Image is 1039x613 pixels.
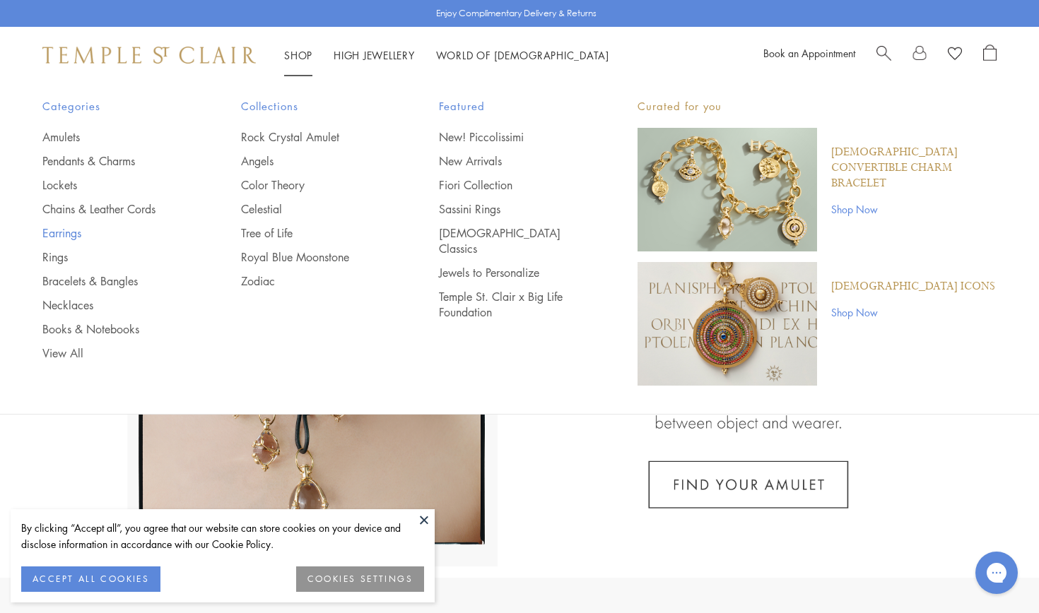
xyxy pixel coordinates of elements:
[42,129,184,145] a: Amulets
[296,566,424,592] button: COOKIES SETTINGS
[241,225,383,241] a: Tree of Life
[42,153,184,169] a: Pendants & Charms
[42,177,184,193] a: Lockets
[21,566,160,592] button: ACCEPT ALL COOKIES
[334,48,415,62] a: High JewelleryHigh Jewellery
[831,145,997,191] a: [DEMOGRAPHIC_DATA] Convertible Charm Bracelet
[983,44,997,66] a: Open Shopping Bag
[831,304,995,320] a: Shop Now
[831,201,997,217] a: Shop Now
[241,249,383,265] a: Royal Blue Moonstone
[21,520,424,552] div: By clicking “Accept all”, you agree that our website can store cookies on your device and disclos...
[439,225,581,256] a: [DEMOGRAPHIC_DATA] Classics
[439,129,581,145] a: New! Piccolissimi
[638,97,997,115] p: Curated for you
[948,44,962,66] a: View Wishlist
[42,345,184,361] a: View All
[439,153,581,169] a: New Arrivals
[42,47,256,64] img: Temple St. Clair
[284,48,312,62] a: ShopShop
[241,273,383,289] a: Zodiac
[42,249,184,265] a: Rings
[42,201,184,217] a: Chains & Leather Cords
[241,129,383,145] a: Rock Crystal Amulet
[831,279,995,294] a: [DEMOGRAPHIC_DATA] Icons
[42,225,184,241] a: Earrings
[284,47,609,64] nav: Main navigation
[42,297,184,313] a: Necklaces
[241,153,383,169] a: Angels
[436,6,597,20] p: Enjoy Complimentary Delivery & Returns
[241,177,383,193] a: Color Theory
[241,97,383,115] span: Collections
[436,48,609,62] a: World of [DEMOGRAPHIC_DATA]World of [DEMOGRAPHIC_DATA]
[439,97,581,115] span: Featured
[968,547,1025,599] iframe: Gorgias live chat messenger
[439,289,581,320] a: Temple St. Clair x Big Life Foundation
[439,265,581,280] a: Jewels to Personalize
[439,201,581,217] a: Sassini Rings
[42,321,184,337] a: Books & Notebooks
[42,273,184,289] a: Bracelets & Bangles
[42,97,184,115] span: Categories
[763,46,855,60] a: Book an Appointment
[439,177,581,193] a: Fiori Collection
[876,44,891,66] a: Search
[241,201,383,217] a: Celestial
